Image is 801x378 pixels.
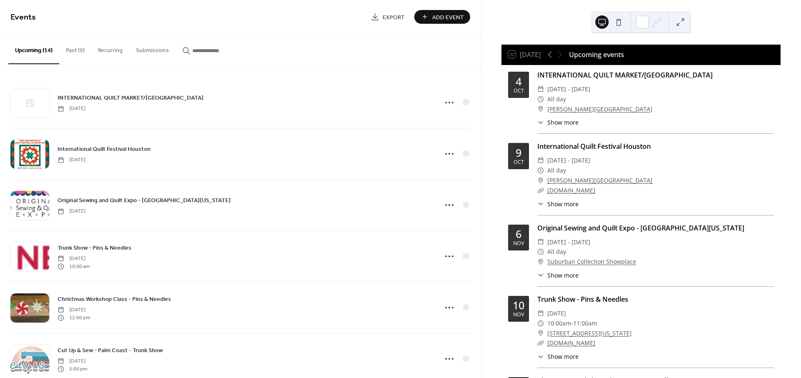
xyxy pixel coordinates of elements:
[547,175,652,185] a: [PERSON_NAME][GEOGRAPHIC_DATA]
[129,34,176,63] button: Submissions
[547,94,566,104] span: All day
[58,94,204,103] span: INTERNATIONAL QUILT MARKET/[GEOGRAPHIC_DATA]
[573,318,597,328] span: 11:00am
[547,84,590,94] span: [DATE] - [DATE]
[537,338,544,348] div: ​
[537,271,579,280] button: ​Show more
[537,352,544,361] div: ​
[537,328,544,338] div: ​
[58,243,131,253] a: Trunk Show - Pins & Needles
[547,155,590,165] span: [DATE] - [DATE]
[58,195,231,205] a: Original Sewing and Quilt Expo - [GEOGRAPHIC_DATA][US_STATE]
[58,145,151,154] span: International Quilt Festival Houston
[537,175,544,185] div: ​
[547,318,571,328] span: 10:00am
[414,10,470,24] button: Add Event
[513,300,524,310] div: 10
[59,34,91,63] button: Past (9)
[537,271,544,280] div: ​
[547,237,590,247] span: [DATE] - [DATE]
[537,247,544,257] div: ​
[537,70,774,80] div: INTERNATIONAL QUILT MARKET/[GEOGRAPHIC_DATA]
[432,13,464,22] span: Add Event
[58,314,90,321] span: 12:00 pm
[547,104,652,114] a: [PERSON_NAME][GEOGRAPHIC_DATA]
[547,118,579,127] span: Show more
[547,271,579,280] span: Show more
[10,9,36,25] span: Events
[537,104,544,114] div: ​
[58,255,90,263] span: [DATE]
[58,294,171,304] a: Christmas Workshop Class - Pins & Needles
[513,241,524,246] div: Nov
[547,339,595,347] a: [DOMAIN_NAME]
[58,306,90,314] span: [DATE]
[513,312,524,318] div: Nov
[547,165,566,175] span: All day
[569,50,624,60] div: Upcoming events
[91,34,129,63] button: Recurring
[58,244,131,253] span: Trunk Show - Pins & Needles
[516,76,521,87] div: 4
[537,84,544,94] div: ​
[383,13,405,22] span: Export
[537,223,774,233] div: Original Sewing and Quilt Expo - [GEOGRAPHIC_DATA][US_STATE]
[537,352,579,361] button: ​Show more
[58,346,163,355] span: Cut Up & Sew - Palm Coast - Trunk Show
[537,257,544,267] div: ​
[537,118,544,127] div: ​
[514,88,524,94] div: Oct
[58,263,90,270] span: 10:00 am
[58,208,86,215] span: [DATE]
[537,165,544,175] div: ​
[537,118,579,127] button: ​Show more
[537,185,544,195] div: ​
[537,318,544,328] div: ​
[571,318,573,328] span: -
[537,94,544,104] div: ​
[58,144,151,154] a: International Quilt Festival Houston
[547,352,579,361] span: Show more
[537,200,544,208] div: ​
[58,105,86,113] span: [DATE]
[547,308,566,318] span: [DATE]
[537,295,628,304] a: Trunk Show - Pins & Needles
[516,229,521,239] div: 6
[8,34,59,64] button: Upcoming (14)
[537,142,651,151] a: International Quilt Festival Houston
[514,160,524,165] div: Oct
[365,10,411,24] a: Export
[58,156,86,164] span: [DATE]
[537,155,544,165] div: ​
[58,358,87,365] span: [DATE]
[58,345,163,355] a: Cut Up & Sew - Palm Coast - Trunk Show
[547,247,566,257] span: All day
[547,200,579,208] span: Show more
[537,200,579,208] button: ​Show more
[547,257,636,267] a: Suburban Collection Showplace
[537,237,544,247] div: ​
[58,365,87,373] span: 5:00 pm
[537,308,544,318] div: ​
[547,328,632,338] a: [STREET_ADDRESS][US_STATE]
[516,148,521,158] div: 9
[547,186,595,194] a: [DOMAIN_NAME]
[58,93,204,103] a: INTERNATIONAL QUILT MARKET/[GEOGRAPHIC_DATA]
[58,295,171,304] span: Christmas Workshop Class - Pins & Needles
